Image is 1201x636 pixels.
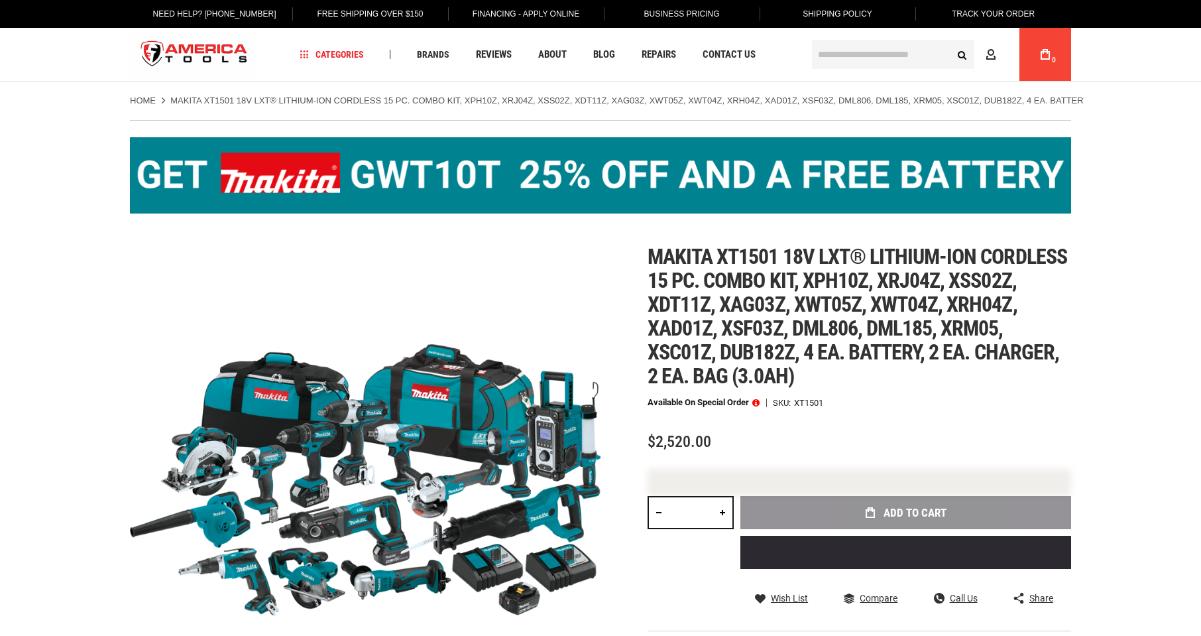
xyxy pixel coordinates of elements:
p: Available on Special Order [648,398,760,407]
span: Makita xt1501 18v lxt® lithium-ion cordless 15 pc. combo kit, xph10z, xrj04z, xss02z, xdt11z, xag... [648,244,1067,389]
img: BOGO: Buy the Makita® XGT IMpact Wrench (GWT10T), get the BL4040 4ah Battery FREE! [130,137,1071,214]
a: 0 [1033,28,1058,81]
span: Compare [860,594,897,603]
span: Contact Us [703,50,756,60]
span: Reviews [476,50,512,60]
span: About [538,50,567,60]
span: 0 [1052,56,1056,64]
a: Categories [294,46,370,64]
a: Home [130,95,156,107]
a: Reviews [470,46,518,64]
a: store logo [130,30,258,80]
a: Brands [411,46,455,64]
a: Blog [587,46,621,64]
span: Call Us [950,594,978,603]
strong: SKU [773,399,794,407]
span: Shipping Policy [803,9,872,19]
span: $2,520.00 [648,432,711,451]
span: Blog [593,50,615,60]
span: Categories [300,50,364,59]
span: Repairs [642,50,676,60]
button: Search [949,42,974,67]
img: America Tools [130,30,258,80]
a: Wish List [755,592,808,604]
span: Share [1029,594,1053,603]
span: Brands [417,50,449,59]
a: Call Us [934,592,978,604]
a: Repairs [636,46,682,64]
div: XT1501 [794,399,823,407]
span: Wish List [771,594,808,603]
a: About [532,46,573,64]
a: Contact Us [697,46,762,64]
a: Compare [844,592,897,604]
